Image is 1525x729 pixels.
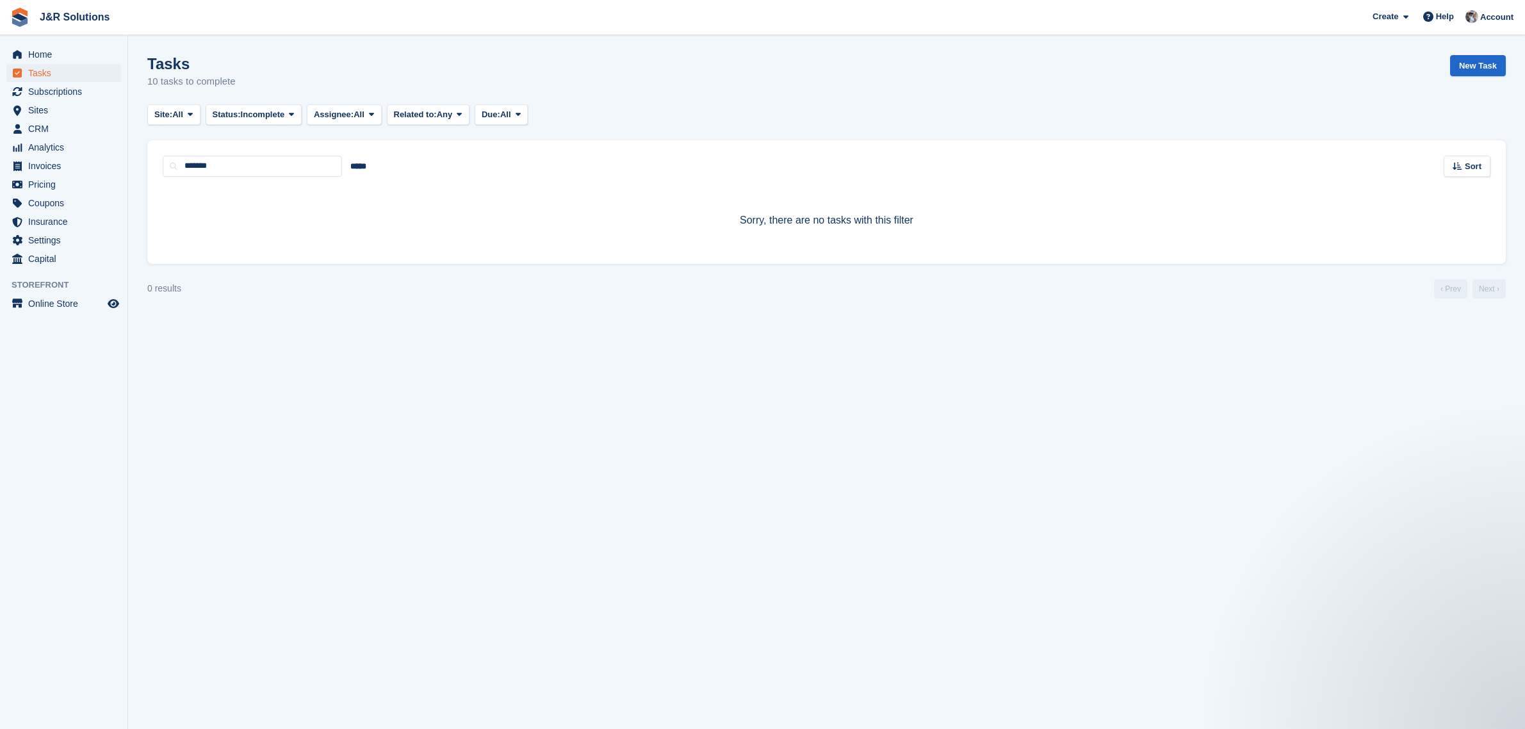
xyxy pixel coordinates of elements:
[6,138,121,156] a: menu
[147,282,181,295] div: 0 results
[1450,55,1506,76] a: New Task
[163,213,1490,228] p: Sorry, there are no tasks with this filter
[314,108,354,121] span: Assignee:
[106,296,121,311] a: Preview store
[6,83,121,101] a: menu
[28,83,105,101] span: Subscriptions
[154,108,172,121] span: Site:
[28,101,105,119] span: Sites
[482,108,500,121] span: Due:
[28,250,105,268] span: Capital
[387,104,469,126] button: Related to: Any
[6,295,121,313] a: menu
[28,120,105,138] span: CRM
[28,213,105,231] span: Insurance
[206,104,302,126] button: Status: Incomplete
[6,157,121,175] a: menu
[1373,10,1398,23] span: Create
[28,176,105,193] span: Pricing
[28,138,105,156] span: Analytics
[1465,160,1481,173] span: Sort
[1436,10,1454,23] span: Help
[6,45,121,63] a: menu
[10,8,29,27] img: stora-icon-8386f47178a22dfd0bd8f6a31ec36ba5ce8667c1dd55bd0f319d3a0aa187defe.svg
[28,64,105,82] span: Tasks
[500,108,511,121] span: All
[147,74,236,89] p: 10 tasks to complete
[1434,279,1467,299] a: Previous
[6,231,121,249] a: menu
[6,120,121,138] a: menu
[1480,11,1513,24] span: Account
[147,55,236,72] h1: Tasks
[354,108,364,121] span: All
[28,45,105,63] span: Home
[1431,279,1508,299] nav: Page
[475,104,528,126] button: Due: All
[6,194,121,212] a: menu
[394,108,437,121] span: Related to:
[6,213,121,231] a: menu
[6,64,121,82] a: menu
[35,6,115,28] a: J&R Solutions
[6,176,121,193] a: menu
[241,108,285,121] span: Incomplete
[28,157,105,175] span: Invoices
[147,104,200,126] button: Site: All
[28,231,105,249] span: Settings
[6,250,121,268] a: menu
[437,108,453,121] span: Any
[307,104,382,126] button: Assignee: All
[28,194,105,212] span: Coupons
[213,108,241,121] span: Status:
[172,108,183,121] span: All
[6,101,121,119] a: menu
[28,295,105,313] span: Online Store
[12,279,127,291] span: Storefront
[1472,279,1506,299] a: Next
[1465,10,1478,23] img: Steve Revell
